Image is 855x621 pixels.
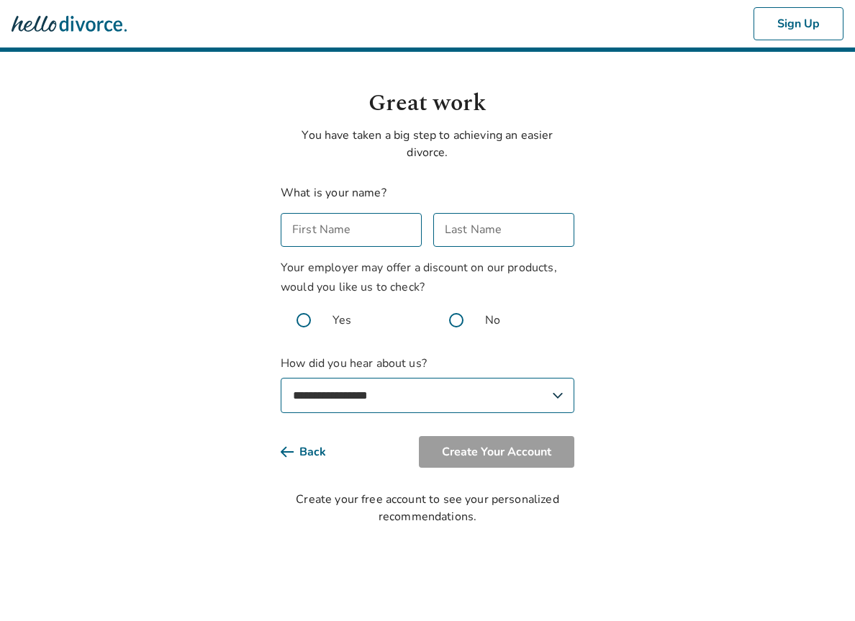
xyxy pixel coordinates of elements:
[485,312,500,329] span: No
[281,185,386,201] label: What is your name?
[783,552,855,621] iframe: Chat Widget
[281,355,574,413] label: How did you hear about us?
[332,312,351,329] span: Yes
[754,7,843,40] button: Sign Up
[419,436,574,468] button: Create Your Account
[281,378,574,413] select: How did you hear about us?
[281,86,574,121] h1: Great work
[281,491,574,525] div: Create your free account to see your personalized recommendations.
[281,436,349,468] button: Back
[281,260,557,295] span: Your employer may offer a discount on our products, would you like us to check?
[281,127,574,161] p: You have taken a big step to achieving an easier divorce.
[12,9,127,38] img: Hello Divorce Logo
